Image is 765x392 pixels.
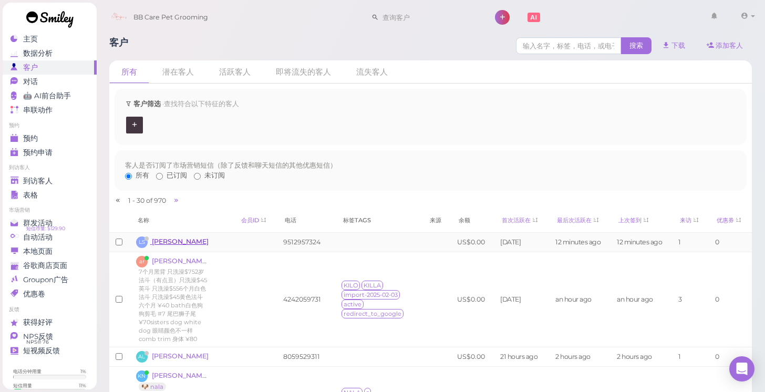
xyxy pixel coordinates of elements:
[698,37,752,54] a: 添加客人
[154,197,166,204] span: 970
[23,290,45,298] span: 优惠卷
[342,309,404,318] span: redirect_to_google
[3,216,97,230] a: 群发活动 短信币量: $129.90
[23,247,53,256] span: 本地页面
[146,197,152,204] span: of
[3,32,97,46] a: 主页
[451,208,494,233] th: 余额
[156,173,163,180] input: 已订阅
[125,161,337,169] span: 客人是否订阅了市场营销短信（除了反馈和聊天短信的其他优惠短信）
[672,347,709,367] td: 1
[709,208,752,233] th: 优惠券
[342,281,360,290] span: KILO
[23,49,53,58] span: 数据分析
[23,346,60,355] span: 短视频反馈
[23,219,53,228] span: 群发活动
[494,208,549,233] th: 首次活跃在
[516,37,621,54] input: 输入名字，标签，电话，或电子邮箱
[611,208,672,233] th: 上次签到
[617,295,653,304] span: an hour ago
[109,37,128,55] h1: 客户
[26,224,65,233] span: 短信币量: $129.90
[3,103,97,117] a: 串联动作
[277,347,335,367] td: 8059529311
[136,351,148,363] span: AL
[3,259,97,273] a: 谷歌商店页面
[23,332,53,341] span: NPS反馈
[277,232,335,252] td: 9512957324
[23,35,38,44] span: 主页
[152,352,209,360] span: [PERSON_NAME]
[361,281,383,290] span: KILLA
[23,77,38,86] span: 对话
[277,208,335,233] th: 电话
[125,173,132,180] input: 所有
[621,37,652,54] span: 搜索
[709,232,752,252] td: 0
[23,275,68,284] span: Groupon广告
[3,344,97,358] a: 短视频反馈
[194,173,201,180] input: 未订阅
[136,238,209,245] a: LS [PERSON_NAME]
[207,60,263,83] a: 活跃客人
[137,197,146,204] span: 30
[136,372,217,390] a: KN [PERSON_NAME] 🐶 nala
[3,131,97,146] a: 预约
[133,3,208,32] span: BB Care Pet Grooming
[672,252,709,347] td: 3
[150,60,206,83] a: 潜在客人
[210,257,217,265] span: 记录
[3,188,97,202] a: 表格
[617,238,662,247] span: 12 minutes ago
[13,382,32,389] div: 短信用量
[672,208,709,233] th: 来访
[23,177,53,185] span: 到访客人
[136,257,217,265] a: ar [PERSON_NAME]
[128,197,132,204] span: 1
[152,238,209,245] span: [PERSON_NAME]
[3,244,97,259] a: 本地页面
[672,232,709,252] td: 1
[277,252,335,347] td: 4242059731
[729,356,754,381] div: Open Intercom Messenger
[80,368,86,375] div: 1 %
[233,208,277,233] th: 会员ID
[23,318,53,327] span: 获得好评
[3,230,97,244] a: 自动活动
[23,148,53,157] span: 预约申请
[23,261,67,270] span: 谷歌商店页面
[555,295,592,304] span: an hour ago
[3,75,97,89] a: 对话
[3,46,97,60] a: 数据分析
[3,164,97,171] li: 到访客人
[136,236,148,248] span: LS
[3,329,97,344] a: NPS反馈 NPS® 76
[3,315,97,329] a: 获得好评
[26,338,49,346] span: NPS® 76
[152,257,210,265] span: [PERSON_NAME]
[709,347,752,367] td: 0
[139,383,166,391] a: 🐶 nala
[344,60,400,83] a: 流失客人
[136,352,209,360] a: AL [PERSON_NAME]
[136,370,148,382] span: KN
[500,295,521,304] span: [DATE]
[23,91,71,100] span: 🤖 AI前台助手
[451,347,494,367] td: US$0.00
[3,207,97,214] li: 市场营销
[500,238,521,247] span: [DATE]
[379,9,481,26] input: 查询客户
[549,208,611,233] th: 最后次活跃在
[23,106,53,115] span: 串联动作
[125,99,161,109] label: 客户筛选
[109,60,149,84] a: 所有
[23,134,38,143] span: 预约
[500,352,537,362] span: 21 hours ago
[3,89,97,103] a: 🤖 AI前台助手
[79,382,86,389] div: 11 %
[3,273,97,287] a: Groupon广告
[3,60,97,75] a: 客户
[3,146,97,160] a: 预约申请
[23,233,53,242] span: 自动活动
[3,122,97,129] li: 预约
